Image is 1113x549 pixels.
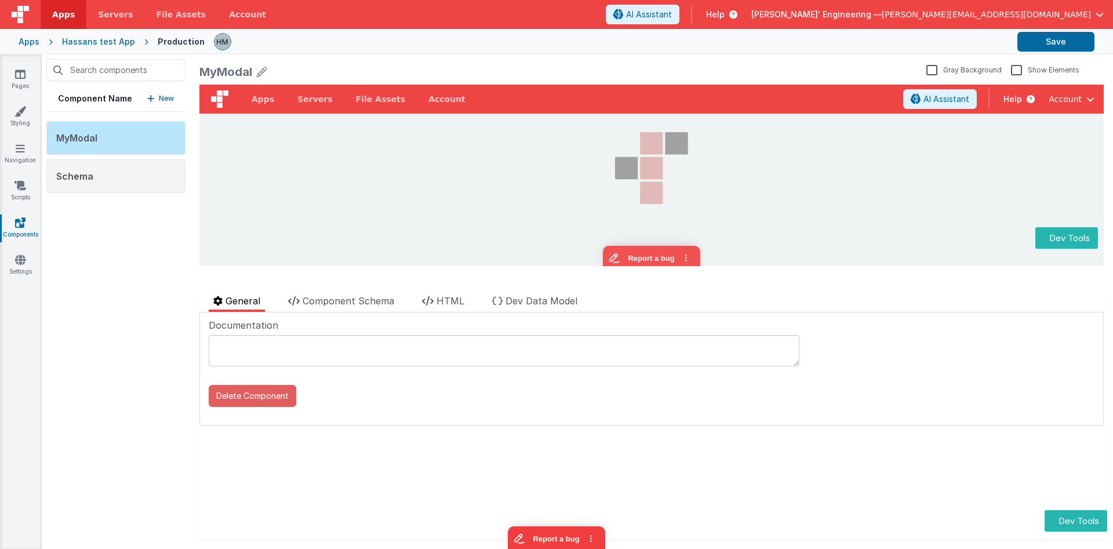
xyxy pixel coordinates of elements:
[706,9,725,20] span: Help
[159,93,174,104] p: New
[606,5,679,24] button: AI Assistant
[46,59,185,81] input: Search components
[157,9,206,20] span: File Assets
[849,9,895,20] button: Account
[158,36,205,48] div: Production
[626,9,672,20] span: AI Assistant
[724,9,770,20] span: AI Assistant
[98,9,133,20] span: Servers
[1011,64,1079,75] label: Show Elements
[52,9,75,20] span: Apps
[751,9,1104,20] button: [PERSON_NAME]' Engineering — [PERSON_NAME][EMAIL_ADDRESS][DOMAIN_NAME]
[403,161,501,186] iframe: Marker.io feedback button
[225,295,260,307] span: General
[505,295,577,307] span: Dev Data Model
[56,132,97,144] span: MyModal
[1017,32,1094,52] button: Save
[437,295,464,307] span: HTML
[926,64,1002,75] label: Gray Background
[19,36,39,48] div: Apps
[849,9,882,20] span: Account
[882,9,1091,20] span: [PERSON_NAME][EMAIL_ADDRESS][DOMAIN_NAME]
[56,170,93,182] span: Schema
[804,9,823,20] span: Help
[303,295,394,307] span: Component Schema
[147,93,174,104] button: New
[704,5,777,24] button: AI Assistant
[751,9,882,20] span: [PERSON_NAME]' Engineering —
[58,93,132,104] h5: Component Name
[209,385,296,407] button: Delete Component
[62,36,135,48] div: Hassans test App
[1045,510,1107,532] button: Dev Tools
[199,64,252,80] div: MyModal
[836,143,899,164] button: Dev Tools
[214,34,231,50] img: 1b65a3e5e498230d1b9478315fee565b
[209,318,278,332] span: Documentation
